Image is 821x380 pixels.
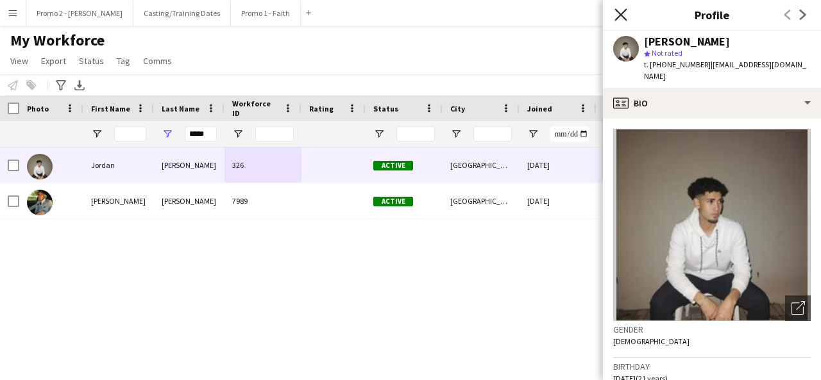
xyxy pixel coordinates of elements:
[527,128,539,140] button: Open Filter Menu
[613,324,811,335] h3: Gender
[450,104,465,113] span: City
[91,128,103,140] button: Open Filter Menu
[396,126,435,142] input: Status Filter Input
[10,31,105,50] span: My Workforce
[74,53,109,69] a: Status
[373,104,398,113] span: Status
[143,55,172,67] span: Comms
[5,53,33,69] a: View
[27,154,53,179] img: Jordan Klink
[53,78,69,93] app-action-btn: Advanced filters
[162,104,199,113] span: Last Name
[597,147,673,183] div: 40 days
[597,183,673,219] div: 4 days
[520,147,597,183] div: [DATE]
[117,55,130,67] span: Tag
[27,104,49,113] span: Photo
[185,126,217,142] input: Last Name Filter Input
[450,128,462,140] button: Open Filter Menu
[10,55,28,67] span: View
[309,104,334,113] span: Rating
[231,1,301,26] button: Promo 1 - Faith
[162,128,173,140] button: Open Filter Menu
[652,48,682,58] span: Not rated
[112,53,135,69] a: Tag
[26,1,133,26] button: Promo 2 - [PERSON_NAME]
[644,60,711,69] span: t. [PHONE_NUMBER]
[473,126,512,142] input: City Filter Input
[443,147,520,183] div: [GEOGRAPHIC_DATA]
[644,60,806,81] span: | [EMAIL_ADDRESS][DOMAIN_NAME]
[27,190,53,215] img: Liam Klink
[232,99,278,118] span: Workforce ID
[373,128,385,140] button: Open Filter Menu
[603,6,821,23] h3: Profile
[79,55,104,67] span: Status
[373,197,413,206] span: Active
[527,104,552,113] span: Joined
[224,147,301,183] div: 326
[83,183,154,219] div: [PERSON_NAME]
[644,36,730,47] div: [PERSON_NAME]
[373,161,413,170] span: Active
[154,183,224,219] div: [PERSON_NAME]
[785,295,811,321] div: Open photos pop-in
[114,126,146,142] input: First Name Filter Input
[133,1,231,26] button: Casting/Training Dates
[613,129,811,321] img: Crew avatar or photo
[613,361,811,372] h3: Birthday
[154,147,224,183] div: [PERSON_NAME]
[550,126,589,142] input: Joined Filter Input
[83,147,154,183] div: Jordan
[232,128,244,140] button: Open Filter Menu
[520,183,597,219] div: [DATE]
[613,336,690,346] span: [DEMOGRAPHIC_DATA]
[41,55,66,67] span: Export
[255,126,294,142] input: Workforce ID Filter Input
[72,78,87,93] app-action-btn: Export XLSX
[443,183,520,219] div: [GEOGRAPHIC_DATA]
[603,88,821,119] div: Bio
[36,53,71,69] a: Export
[138,53,177,69] a: Comms
[91,104,130,113] span: First Name
[224,183,301,219] div: 7989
